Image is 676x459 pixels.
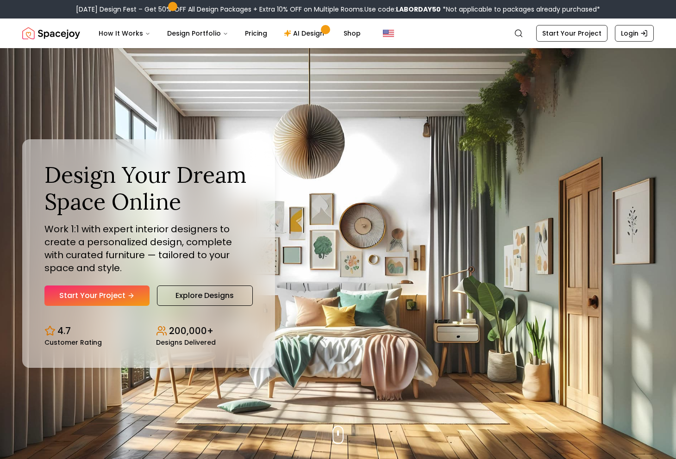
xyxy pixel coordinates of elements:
[22,19,654,48] nav: Global
[615,25,654,42] a: Login
[76,5,600,14] div: [DATE] Design Fest – Get 50% OFF All Design Packages + Extra 10% OFF on Multiple Rooms.
[383,28,394,39] img: United States
[44,285,150,306] a: Start Your Project
[169,324,213,337] p: 200,000+
[336,24,368,43] a: Shop
[91,24,368,43] nav: Main
[57,324,71,337] p: 4.7
[44,223,253,274] p: Work 1:1 with expert interior designers to create a personalized design, complete with curated fu...
[276,24,334,43] a: AI Design
[157,285,253,306] a: Explore Designs
[156,339,216,346] small: Designs Delivered
[238,24,275,43] a: Pricing
[44,339,102,346] small: Customer Rating
[441,5,600,14] span: *Not applicable to packages already purchased*
[396,5,441,14] b: LABORDAY50
[44,317,253,346] div: Design stats
[91,24,158,43] button: How It Works
[160,24,236,43] button: Design Portfolio
[44,161,253,215] h1: Design Your Dream Space Online
[536,25,607,42] a: Start Your Project
[22,24,80,43] img: Spacejoy Logo
[364,5,441,14] span: Use code:
[22,24,80,43] a: Spacejoy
